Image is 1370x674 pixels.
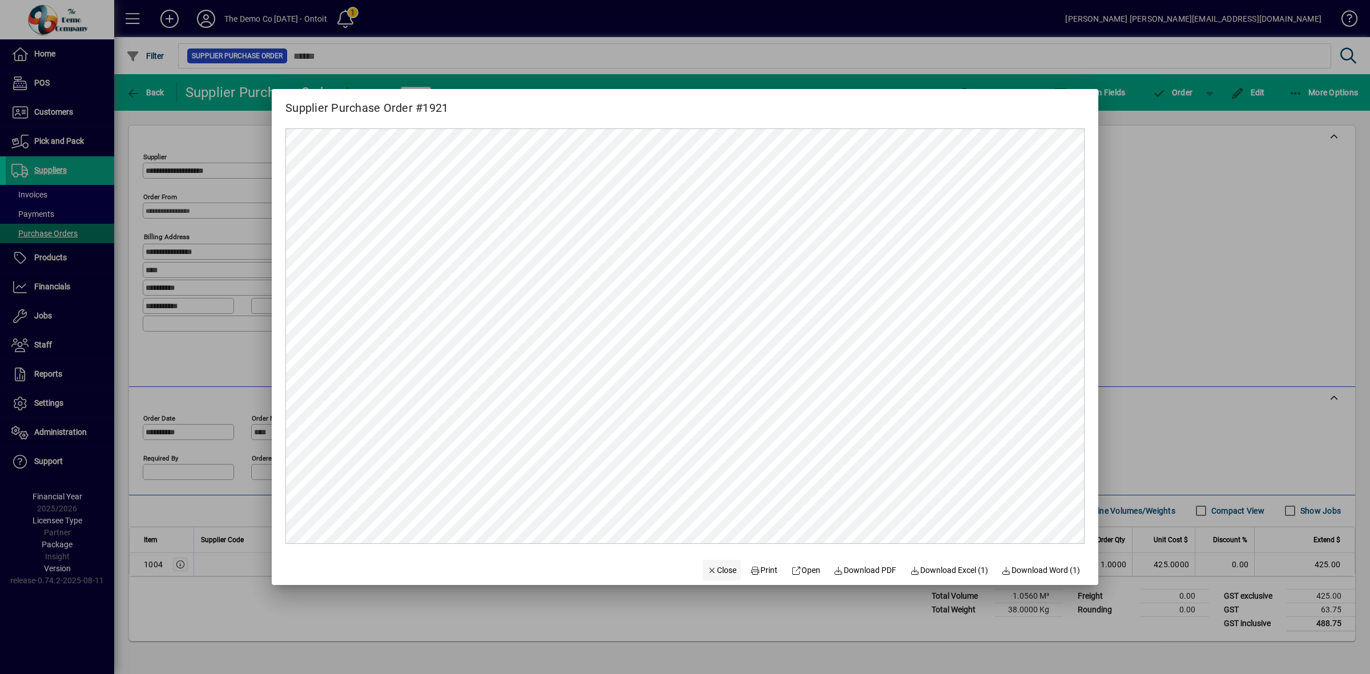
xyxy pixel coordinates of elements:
[791,564,820,576] span: Open
[1002,564,1081,576] span: Download Word (1)
[787,560,825,580] a: Open
[997,560,1085,580] button: Download Word (1)
[707,564,737,576] span: Close
[834,564,897,576] span: Download PDF
[272,89,462,117] h2: Supplier Purchase Order #1921
[746,560,782,580] button: Print
[703,560,742,580] button: Close
[910,564,988,576] span: Download Excel (1)
[905,560,993,580] button: Download Excel (1)
[750,564,777,576] span: Print
[829,560,901,580] a: Download PDF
